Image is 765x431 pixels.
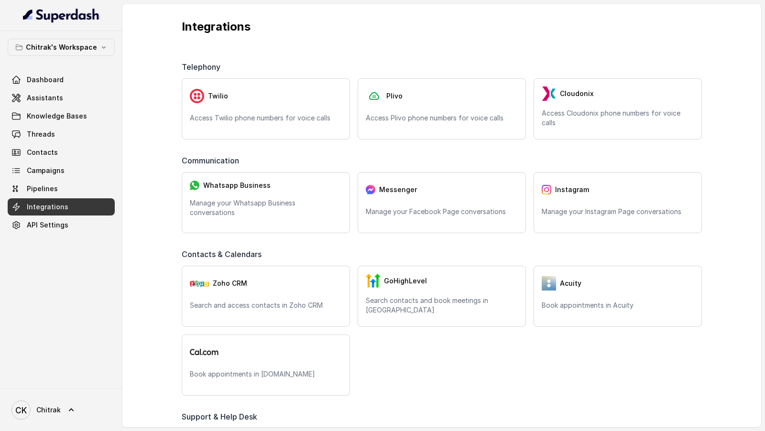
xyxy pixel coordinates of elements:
a: Campaigns [8,162,115,179]
img: plivo.d3d850b57a745af99832d897a96997ac.svg [366,89,382,104]
button: Chitrak's Workspace [8,39,115,56]
a: Threads [8,126,115,143]
a: Integrations [8,198,115,215]
img: whatsapp.f50b2aaae0bd8934e9105e63dc750668.svg [190,181,199,190]
span: Dashboard [27,75,64,85]
span: API Settings [27,220,68,230]
span: Knowledge Bases [27,111,87,121]
span: Integrations [27,202,68,212]
p: Book appointments in [DOMAIN_NAME] [190,369,342,379]
img: logo.svg [190,349,219,355]
a: Assistants [8,89,115,107]
img: messenger.2e14a0163066c29f9ca216c7989aa592.svg [366,185,375,194]
img: 5vvjV8cQY1AVHSZc2N7qU9QabzYIM+zpgiA0bbq9KFoni1IQNE8dHPp0leJjYW31UJeOyZnSBUO77gdMaNhFCgpjLZzFnVhVC... [542,276,556,291]
span: Whatsapp Business [203,181,271,190]
span: Pipelines [27,184,58,194]
img: LzEnlUgADIwsuYwsTIxNLkxQDEyBEgDTDZAMjs1Qgy9jUyMTMxBzEB8uASKBKLgDqFxF08kI1lQAAAABJRU5ErkJggg== [542,86,556,101]
p: Book appointments in Acuity [542,301,694,310]
text: CK [15,405,27,415]
span: Cloudonix [560,89,594,98]
span: Messenger [379,185,417,194]
span: Assistants [27,93,63,103]
span: Contacts [27,148,58,157]
span: Acuity [560,279,581,288]
img: twilio.7c09a4f4c219fa09ad352260b0a8157b.svg [190,89,204,103]
img: light.svg [23,8,100,23]
a: Chitrak [8,397,115,423]
span: GoHighLevel [384,276,427,286]
a: Dashboard [8,71,115,88]
span: Campaigns [27,166,65,175]
span: Twilio [208,91,228,101]
a: Contacts [8,144,115,161]
img: GHL.59f7fa3143240424d279.png [366,274,380,288]
p: Access Twilio phone numbers for voice calls [190,113,342,123]
span: Plivo [386,91,403,101]
span: Contacts & Calendars [182,248,265,260]
span: Telephony [182,61,224,73]
p: Manage your Instagram Page conversations [542,207,694,216]
a: Pipelines [8,180,115,197]
p: Search contacts and book meetings in [GEOGRAPHIC_DATA] [366,296,518,315]
p: Access Plivo phone numbers for voice calls [366,113,518,123]
img: zohoCRM.b78897e9cd59d39d120b21c64f7c2b3a.svg [190,280,209,287]
p: Integrations [182,19,702,34]
p: Manage your Whatsapp Business conversations [190,198,342,217]
span: Threads [27,129,55,139]
p: Manage your Facebook Page conversations [366,207,518,216]
p: Search and access contacts in Zoho CRM [190,301,342,310]
span: Zoho CRM [213,279,247,288]
a: API Settings [8,216,115,234]
span: Instagram [555,185,589,194]
a: Knowledge Bases [8,108,115,125]
span: Communication [182,155,243,166]
span: Chitrak [36,405,61,415]
p: Access Cloudonix phone numbers for voice calls [542,108,694,128]
img: instagram.04eb0078a085f83fc525.png [542,185,551,194]
span: Support & Help Desk [182,411,261,422]
p: Chitrak's Workspace [26,42,97,53]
